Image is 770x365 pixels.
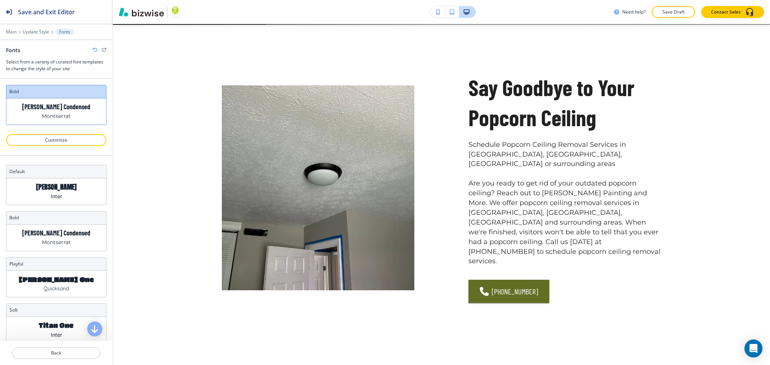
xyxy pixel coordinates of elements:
[22,103,90,111] p: [PERSON_NAME] Condensed
[171,6,180,18] img: Your Logo
[701,6,764,18] button: Contact Sales
[59,29,70,35] p: Fonts
[6,134,106,146] button: Customize
[468,179,661,266] p: Are you ready to get rid of your outdated popcorn ceiling? Reach out to [PERSON_NAME] Painting an...
[9,261,103,267] h3: playful
[6,257,106,297] div: playful[PERSON_NAME] OneQuicksand
[44,285,69,293] p: Quicksand
[6,211,106,251] div: bold[PERSON_NAME] CondensedMontserrat
[468,280,549,303] a: [PHONE_NUMBER]
[55,29,74,35] button: Fonts
[9,88,103,95] h3: bold
[744,339,762,357] div: Open Intercom Messenger
[51,192,62,200] p: Inter
[661,9,685,15] p: Save Draft
[51,331,62,339] p: Inter
[23,29,49,35] button: Update Style
[42,112,71,120] p: Montserrat
[12,347,100,359] button: Back
[19,275,94,283] p: [PERSON_NAME] One
[468,140,661,169] p: Schedule Popcorn Ceiling Removal Services in [GEOGRAPHIC_DATA], [GEOGRAPHIC_DATA], [GEOGRAPHIC_DA...
[13,350,100,356] p: Back
[39,321,74,329] p: Titan One
[468,72,661,133] p: Say Goodbye to Your Popcorn Ceiling
[36,183,77,191] p: [PERSON_NAME]
[22,229,90,237] p: [PERSON_NAME] Condensed
[222,85,414,290] img: <p>Say Goodbye to Your Popcorn Ceiling</p>
[6,303,106,344] div: softTitan OneInter
[9,168,103,175] h3: default
[711,9,741,15] p: Contact Sales
[119,8,164,17] img: Bizwise Logo
[6,165,106,205] div: default[PERSON_NAME]Inter
[6,59,106,72] h3: Select from a variety of curated font templates to change the style of your site
[9,214,103,221] h3: bold
[6,46,20,54] h2: Fonts
[42,238,71,246] p: Montserrat
[16,137,97,143] p: Customize
[18,8,75,17] h2: Save and Exit Editor
[652,6,695,18] button: Save Draft
[9,307,103,314] h3: soft
[6,29,17,35] button: Main
[622,9,646,15] h3: Need help?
